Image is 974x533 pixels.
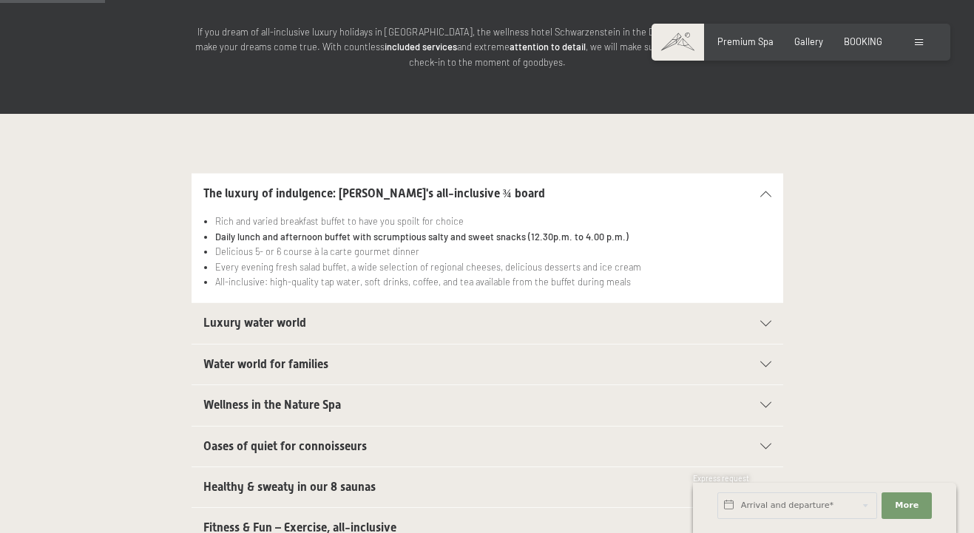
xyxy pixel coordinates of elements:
span: The luxury of indulgence: [PERSON_NAME]'s all-inclusive ¾ board [203,186,545,200]
span: Water world for families [203,357,328,371]
li: Delicious 5- or 6 course à la carte gourmet dinner [215,244,771,259]
span: More [895,500,919,512]
a: Premium Spa [717,35,774,47]
strong: attention to detail [510,41,586,52]
span: Wellness in the Nature Spa [203,398,341,412]
li: Every evening fresh salad buffet, a wide selection of regional cheeses, delicious desserts and ic... [215,259,771,274]
p: If you dream of all-inclusive luxury holidays in [GEOGRAPHIC_DATA], the wellness hotel Schwarzens... [192,24,783,69]
a: Gallery [794,35,823,47]
span: Oases of quiet for connoisseurs [203,439,367,453]
span: Healthy & sweaty in our 8 saunas [203,480,376,494]
a: BOOKING [844,35,882,47]
span: Express request [693,474,749,483]
span: Luxury water world [203,316,306,330]
button: More [882,492,932,519]
strong: Daily lunch and afternoon buffet with scrumptious salty and sweet snacks (12.30p.m. to 4.00 p.m.) [215,231,629,242]
li: All-inclusive: high-quality tap water, soft drinks, coffee, and tea available from the buffet dur... [215,274,771,289]
strong: included services [385,41,457,52]
li: Rich and varied breakfast buffet to have you spoilt for choice [215,214,771,228]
